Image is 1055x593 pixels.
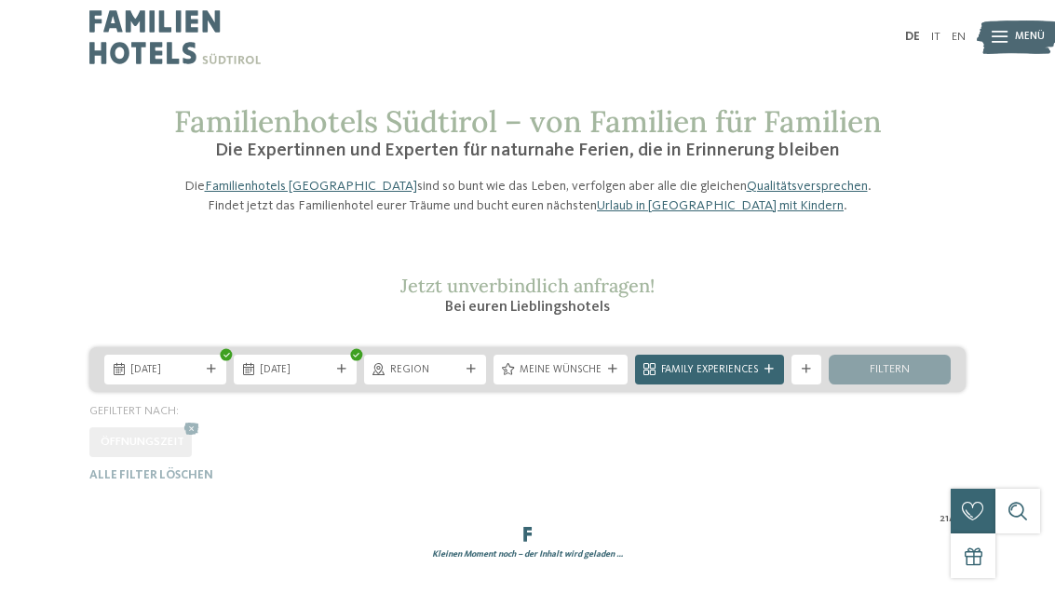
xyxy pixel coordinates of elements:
span: Familienhotels Südtirol – von Familien für Familien [174,102,882,141]
div: Kleinen Moment noch – der Inhalt wird geladen … [82,548,973,560]
p: Die sind so bunt wie das Leben, verfolgen aber alle die gleichen . Findet jetzt das Familienhotel... [174,177,882,214]
span: Bei euren Lieblingshotels [445,300,610,315]
span: [DATE] [260,363,330,378]
a: Qualitätsversprechen [747,180,868,193]
span: 21 [940,512,949,527]
a: Urlaub in [GEOGRAPHIC_DATA] mit Kindern [597,199,844,212]
a: Familienhotels [GEOGRAPHIC_DATA] [205,180,417,193]
span: Family Experiences [661,363,758,378]
span: Jetzt unverbindlich anfragen! [400,274,655,297]
span: Region [390,363,460,378]
span: [DATE] [130,363,200,378]
span: Meine Wünsche [520,363,602,378]
span: Die Expertinnen und Experten für naturnahe Ferien, die in Erinnerung bleiben [215,142,840,160]
a: DE [905,31,920,43]
span: / [949,512,954,527]
span: Menü [1015,30,1045,45]
a: IT [931,31,940,43]
a: EN [952,31,966,43]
